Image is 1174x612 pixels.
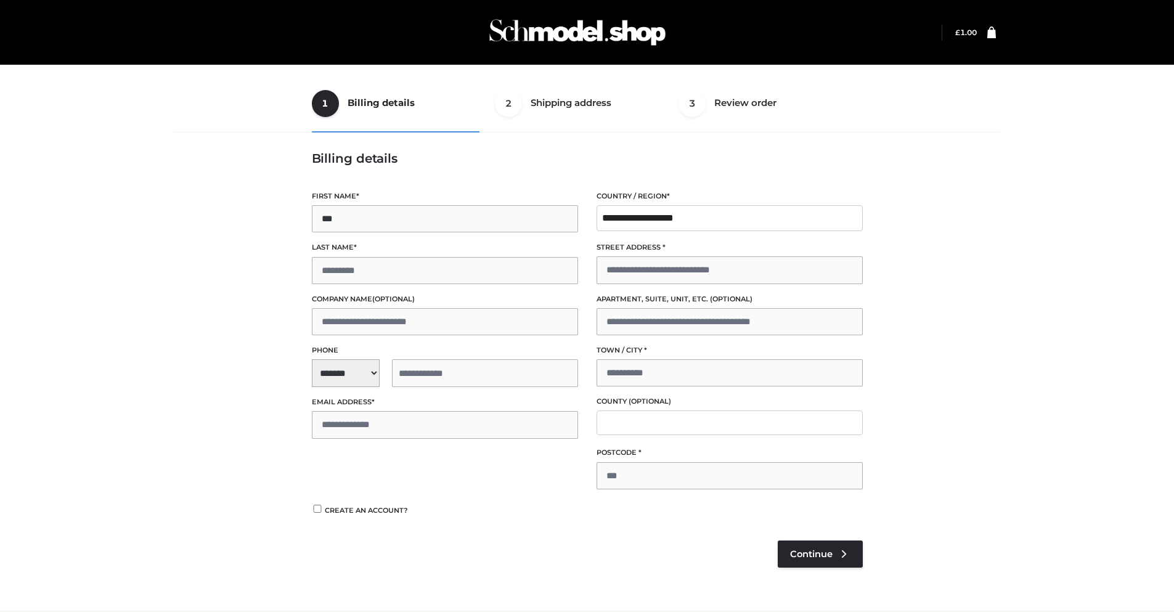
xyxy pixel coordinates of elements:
[597,242,863,253] label: Street address
[485,8,670,57] img: Schmodel Admin 964
[312,190,578,202] label: First name
[597,190,863,202] label: Country / Region
[325,506,408,515] span: Create an account?
[955,28,977,37] bdi: 1.00
[312,396,578,408] label: Email address
[710,295,752,303] span: (optional)
[955,28,960,37] span: £
[312,345,578,356] label: Phone
[790,549,833,560] span: Continue
[597,293,863,305] label: Apartment, suite, unit, etc.
[312,242,578,253] label: Last name
[597,345,863,356] label: Town / City
[312,505,323,513] input: Create an account?
[372,295,415,303] span: (optional)
[597,396,863,407] label: County
[597,447,863,459] label: Postcode
[312,293,578,305] label: Company name
[629,397,671,406] span: (optional)
[955,28,977,37] a: £1.00
[312,151,863,166] h3: Billing details
[778,541,863,568] a: Continue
